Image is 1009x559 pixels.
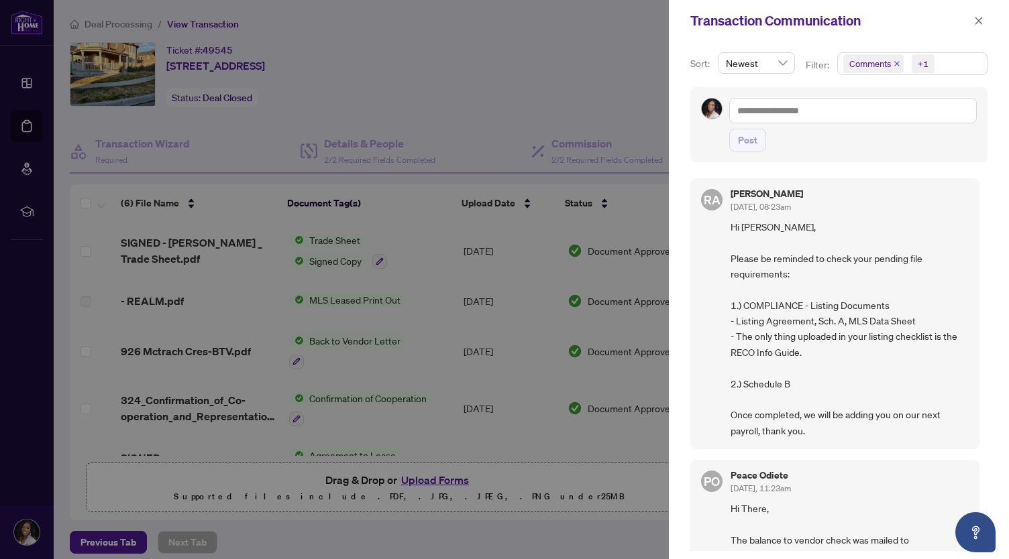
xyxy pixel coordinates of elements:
[704,472,720,491] span: PO
[849,57,891,70] span: Comments
[806,58,831,72] p: Filter:
[731,202,791,212] span: [DATE], 08:23am
[974,16,984,25] span: close
[704,190,721,209] span: RA
[731,189,803,198] h5: [PERSON_NAME]
[731,483,791,493] span: [DATE], 11:23am
[690,11,970,31] div: Transaction Communication
[731,471,791,480] h5: Peace Odiete
[955,512,996,552] button: Open asap
[843,54,904,73] span: Comments
[918,57,928,70] div: +1
[894,60,900,67] span: close
[726,53,787,73] span: Newest
[731,219,969,438] span: Hi [PERSON_NAME], Please be reminded to check your pending file requirements: 1.) COMPLIANCE - Li...
[690,56,712,71] p: Sort:
[702,99,722,119] img: Profile Icon
[729,129,766,151] button: Post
